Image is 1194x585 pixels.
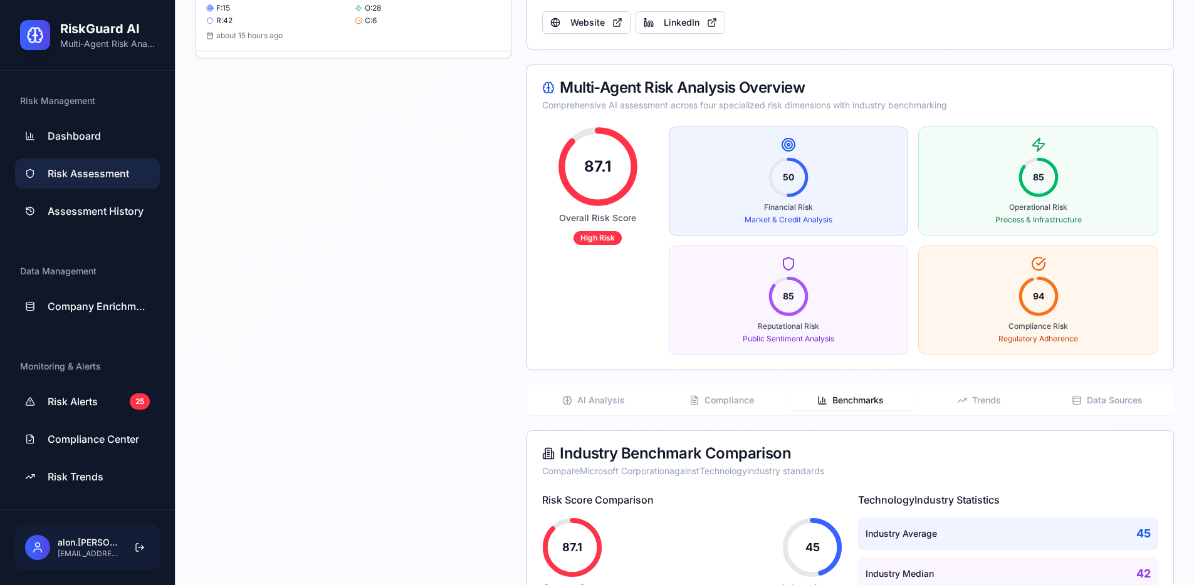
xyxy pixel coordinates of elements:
[679,215,898,225] p: Market & Credit Analysis
[216,16,233,26] span: R: 42
[48,204,144,219] span: Assessment History
[758,321,819,331] span: Reputational Risk
[562,539,582,556] span: 87.1
[858,492,1158,507] h4: Technology Industry Statistics
[1033,171,1044,184] span: 85
[48,394,98,409] span: Risk Alerts
[542,492,842,507] h4: Risk Score Comparison
[1008,321,1068,331] span: Compliance Risk
[206,31,501,41] p: about 15 hours ago
[48,128,101,143] span: Dashboard
[805,539,820,556] span: 45
[542,11,631,34] a: Website
[15,386,160,417] a: Risk Alerts25
[48,469,103,484] span: Risk Trends
[929,215,1148,225] p: Process & Infrastructure
[914,390,1043,410] button: Trends
[542,465,1158,477] div: Compare Microsoft Corporation against Technology industry standards
[764,202,813,212] span: Financial Risk
[365,3,381,13] span: O: 28
[542,446,1158,461] div: Industry Benchmark Comparison
[48,299,150,314] span: Company Enrichment
[929,334,1148,344] p: Regulatory Adherence
[559,212,636,224] span: Overall Risk Score
[657,390,786,410] button: Compliance
[15,196,160,226] a: Assessment History
[1043,390,1171,410] button: Data Sources
[130,393,150,410] div: 25
[573,231,622,245] div: High Risk
[542,80,1158,95] div: Multi-Agent Risk Analysis Overview
[866,527,937,540] span: Industry Average
[15,261,160,281] div: Data Management
[48,166,129,181] span: Risk Assessment
[529,390,657,410] button: AI Analysis
[216,3,230,13] span: F: 15
[48,432,139,447] span: Compliance Center
[1136,525,1151,542] span: 45
[542,99,1158,111] div: Comprehensive AI assessment across four specialized risk dimensions with industry benchmarking
[584,157,611,177] span: 87.1
[58,536,122,549] p: alon.[PERSON_NAME]
[60,20,155,38] h2: RiskGuard AI
[15,291,160,321] a: Company Enrichment
[60,38,155,50] p: Multi-Agent Risk Analysis
[15,121,160,151] a: Dashboard
[866,567,934,580] span: Industry Median
[636,11,725,34] a: LinkedIn
[786,390,914,410] button: Benchmarks
[783,290,794,303] span: 85
[15,356,160,376] div: Monitoring & Alerts
[679,334,898,344] p: Public Sentiment Analysis
[1033,290,1044,303] span: 94
[1009,202,1067,212] span: Operational Risk
[15,462,160,492] a: Risk Trends
[365,16,377,26] span: C: 6
[15,158,160,189] a: Risk Assessment
[783,171,794,184] span: 50
[15,424,160,454] a: Compliance Center
[1136,565,1151,582] span: 42
[58,549,122,559] p: [EMAIL_ADDRESS][PERSON_NAME][PERSON_NAME]
[15,91,160,111] div: Risk Management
